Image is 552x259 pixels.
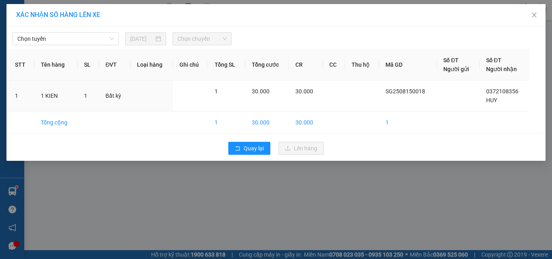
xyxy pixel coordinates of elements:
button: rollbackQuay lại [228,142,270,155]
button: uploadLên hàng [278,142,324,155]
th: Tổng cước [245,49,289,80]
td: 30.000 [245,112,289,134]
td: Bất kỳ [99,80,131,112]
td: 1 [208,112,245,134]
span: 30.000 [252,88,270,95]
li: (c) 2017 [68,38,111,48]
td: 1 KIEN [34,80,78,112]
span: rollback [235,145,240,152]
span: SG2508150018 [386,88,425,95]
td: 1 [379,112,437,134]
span: Người nhận [486,66,517,72]
img: logo.jpg [88,10,107,29]
span: 0372108356 [486,88,518,95]
span: Số ĐT [486,57,501,63]
th: SL [78,49,99,80]
td: 30.000 [289,112,323,134]
th: Loại hàng [131,49,173,80]
th: Tên hàng [34,49,78,80]
th: Tổng SL [208,49,245,80]
span: close [531,12,537,18]
b: BIÊN NHẬN GỬI HÀNG HÓA [52,12,78,78]
span: Người gửi [443,66,469,72]
span: Chọn chuyến [177,33,227,45]
td: Tổng cộng [34,112,78,134]
b: [DOMAIN_NAME] [68,31,111,37]
td: 1 [8,80,34,112]
span: 30.000 [295,88,313,95]
th: Ghi chú [173,49,209,80]
th: ĐVT [99,49,131,80]
th: CR [289,49,323,80]
span: XÁC NHẬN SỐ HÀNG LÊN XE [16,11,100,19]
button: Close [523,4,546,27]
span: Quay lại [244,144,264,153]
input: 15/08/2025 [130,34,154,43]
b: [PERSON_NAME] [10,52,46,90]
th: Thu hộ [345,49,379,80]
span: 1 [84,93,87,99]
span: HUY [486,97,497,103]
th: Mã GD [379,49,437,80]
th: STT [8,49,34,80]
span: Chọn tuyến [17,33,114,45]
span: 1 [215,88,218,95]
span: Số ĐT [443,57,459,63]
th: CC [323,49,345,80]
